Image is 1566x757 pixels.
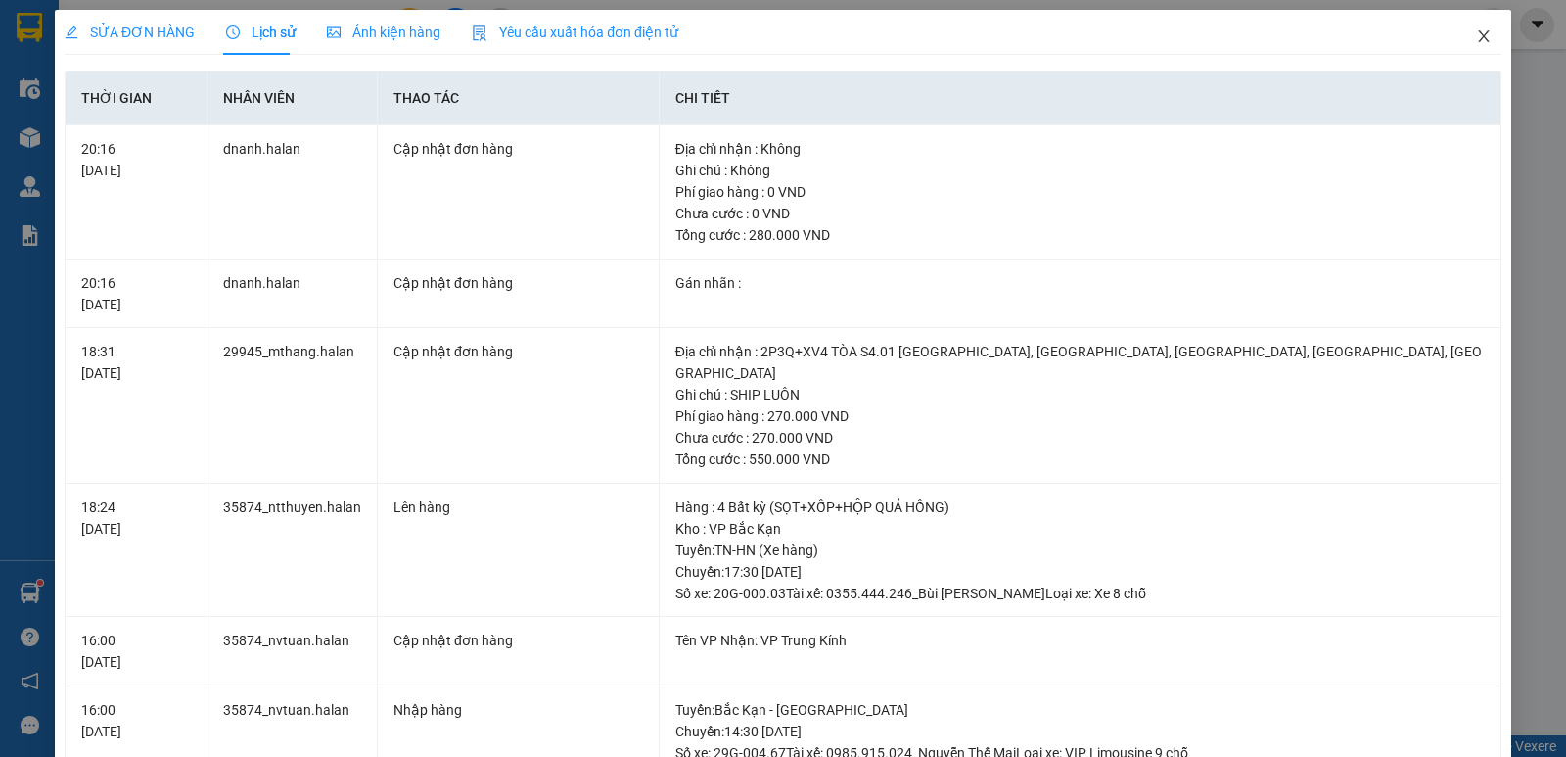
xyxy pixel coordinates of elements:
[207,260,378,329] td: dnanh.halan
[675,405,1485,427] div: Phí giao hàng : 270.000 VND
[472,24,678,40] span: Yêu cầu xuất hóa đơn điện tử
[81,341,191,384] div: 18:31 [DATE]
[226,25,240,39] span: clock-circle
[378,71,660,125] th: Thao tác
[393,699,643,721] div: Nhập hàng
[65,25,78,39] span: edit
[660,71,1501,125] th: Chi tiết
[81,497,191,540] div: 18:24 [DATE]
[393,272,643,294] div: Cập nhật đơn hàng
[393,138,643,160] div: Cập nhật đơn hàng
[675,341,1485,384] div: Địa chỉ nhận : 2P3Q+XV4 TÒA S4.01 [GEOGRAPHIC_DATA], [GEOGRAPHIC_DATA], [GEOGRAPHIC_DATA], [GEOGR...
[675,272,1485,294] div: Gán nhãn :
[24,24,171,122] img: logo.jpg
[1456,10,1511,65] button: Close
[207,484,378,618] td: 35874_ntthuyen.halan
[393,630,643,651] div: Cập nhật đơn hàng
[393,497,643,518] div: Lên hàng
[675,497,1485,518] div: Hàng : 4 Bất kỳ (SỌT+XỐP+HỘP QUẢ HỒNG)
[327,25,341,39] span: picture
[675,427,1485,449] div: Chưa cước : 270.000 VND
[675,160,1485,181] div: Ghi chú : Không
[675,224,1485,246] div: Tổng cước : 280.000 VND
[327,24,440,40] span: Ảnh kiện hàng
[81,699,191,742] div: 16:00 [DATE]
[81,138,191,181] div: 20:16 [DATE]
[675,181,1485,203] div: Phí giao hàng : 0 VND
[675,384,1485,405] div: Ghi chú : SHIP LUÔN
[675,630,1485,651] div: Tên VP Nhận: VP Trung Kính
[675,540,1485,604] div: Tuyến : TN-HN (Xe hàng) Chuyến: 17:30 [DATE] Số xe: 20G-000.03 Tài xế: 0355.444.246_Bùi [PERSON_N...
[65,24,195,40] span: SỬA ĐƠN HÀNG
[675,138,1485,160] div: Địa chỉ nhận : Không
[472,25,487,41] img: icon
[81,630,191,673] div: 16:00 [DATE]
[675,449,1485,470] div: Tổng cước : 550.000 VND
[1476,28,1492,44] span: close
[226,24,296,40] span: Lịch sử
[207,617,378,686] td: 35874_nvtuan.halan
[24,133,264,166] b: GỬI : VP Trung Kính
[81,272,191,315] div: 20:16 [DATE]
[207,125,378,260] td: dnanh.halan
[183,48,818,72] li: 271 - [PERSON_NAME] - [GEOGRAPHIC_DATA] - [GEOGRAPHIC_DATA]
[393,341,643,362] div: Cập nhật đơn hàng
[675,203,1485,224] div: Chưa cước : 0 VND
[66,71,207,125] th: Thời gian
[207,328,378,484] td: 29945_mthang.halan
[675,518,1485,540] div: Kho : VP Bắc Kạn
[207,71,378,125] th: Nhân viên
